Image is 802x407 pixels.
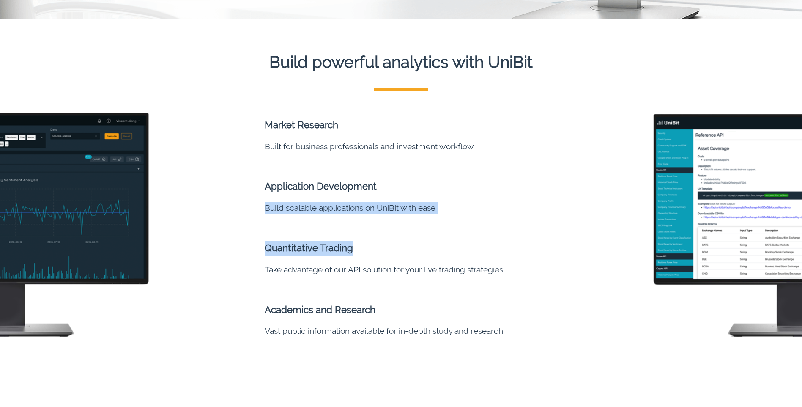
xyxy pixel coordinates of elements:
[265,276,581,324] li: Academics and Research
[265,262,581,276] li: Take advantage of our API solution for your live trading strategies
[265,152,581,201] li: Application Development
[265,214,581,262] li: Quantitative Trading
[265,201,581,214] li: Build scalable applications on UniBit with ease
[653,114,802,337] img: screen2.28a8f53.png
[265,139,581,152] li: Built for business professionals and investment workflow
[265,91,581,139] li: Market Research
[265,324,581,337] li: Vast public information available for in-depth study and research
